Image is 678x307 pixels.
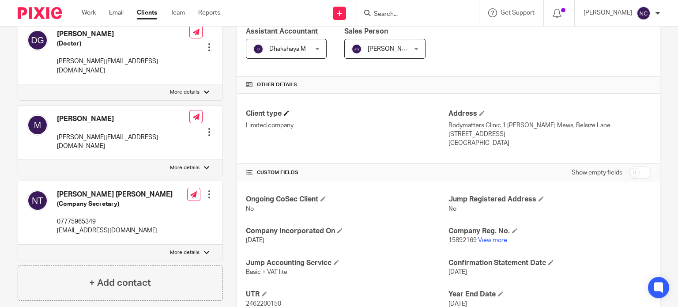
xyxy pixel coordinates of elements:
[246,121,448,130] p: Limited company
[448,301,467,307] span: [DATE]
[584,8,632,17] p: [PERSON_NAME]
[18,7,62,19] img: Pixie
[170,164,200,171] p: More details
[448,290,651,299] h4: Year End Date
[246,169,448,176] h4: CUSTOM FIELDS
[448,139,651,148] p: [GEOGRAPHIC_DATA]
[368,46,416,52] span: [PERSON_NAME]
[27,30,48,51] img: svg%3E
[137,8,157,17] a: Clients
[637,6,651,20] img: svg%3E
[57,226,173,235] p: [EMAIL_ADDRESS][DOMAIN_NAME]
[57,30,189,39] h4: [PERSON_NAME]
[82,8,96,17] a: Work
[448,130,651,139] p: [STREET_ADDRESS]
[170,249,200,256] p: More details
[448,227,651,236] h4: Company Reg. No.
[373,11,452,19] input: Search
[57,39,189,48] h5: (Doctor)
[351,44,362,54] img: svg%3E
[448,109,651,118] h4: Address
[253,44,264,54] img: svg%3E
[246,301,281,307] span: 2462200150
[246,206,254,212] span: No
[257,81,297,88] span: Other details
[448,121,651,130] p: Bodymatters Clinic 1 [PERSON_NAME] Mews, Belsize Lane
[27,190,48,211] img: svg%3E
[572,168,622,177] label: Show empty fields
[246,28,318,35] span: Assistant Accountant
[198,8,220,17] a: Reports
[501,10,535,16] span: Get Support
[57,217,173,226] p: 07775965349
[27,114,48,136] img: svg%3E
[246,195,448,204] h4: Ongoing CoSec Client
[246,227,448,236] h4: Company Incorporated On
[448,258,651,268] h4: Confirmation Statement Date
[246,258,448,268] h4: Jump Accounting Service
[89,276,151,290] h4: + Add contact
[448,269,467,275] span: [DATE]
[170,89,200,96] p: More details
[57,57,189,75] p: [PERSON_NAME][EMAIL_ADDRESS][DOMAIN_NAME]
[448,195,651,204] h4: Jump Registered Address
[57,190,173,199] h4: [PERSON_NAME] [PERSON_NAME]
[478,237,507,243] a: View more
[57,200,173,208] h5: (Company Secretary)
[57,133,189,151] p: [PERSON_NAME][EMAIL_ADDRESS][DOMAIN_NAME]
[109,8,124,17] a: Email
[448,206,456,212] span: No
[344,28,388,35] span: Sales Person
[269,46,306,52] span: Dhakshaya M
[246,109,448,118] h4: Client type
[246,237,264,243] span: [DATE]
[448,237,477,243] span: 15892169
[246,269,287,275] span: Basic + VAT lite
[170,8,185,17] a: Team
[246,290,448,299] h4: UTR
[57,114,189,124] h4: [PERSON_NAME]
